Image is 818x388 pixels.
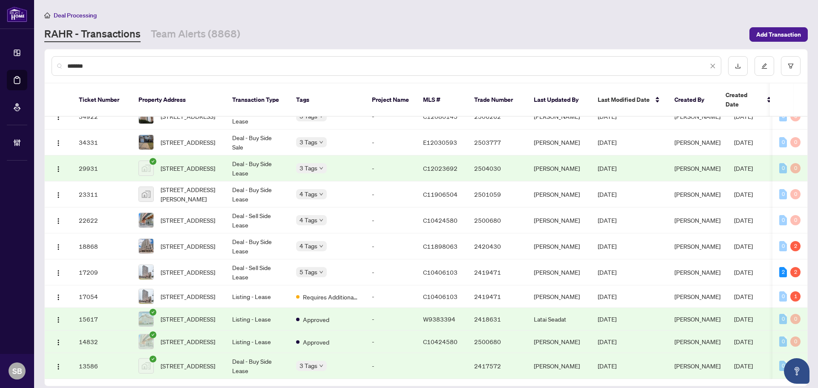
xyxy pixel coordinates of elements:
[527,233,591,259] td: [PERSON_NAME]
[467,181,527,207] td: 2501059
[319,166,323,170] span: down
[674,315,720,323] span: [PERSON_NAME]
[72,353,132,379] td: 13586
[674,242,720,250] span: [PERSON_NAME]
[598,315,616,323] span: [DATE]
[779,163,787,173] div: 0
[161,337,215,346] span: [STREET_ADDRESS]
[423,190,458,198] span: C11906504
[734,216,753,224] span: [DATE]
[527,285,591,308] td: [PERSON_NAME]
[132,83,225,117] th: Property Address
[416,83,467,117] th: MLS #
[225,181,289,207] td: Deal - Buy Side Lease
[139,312,153,326] img: thumbnail-img
[423,315,455,323] span: W9383394
[72,181,132,207] td: 23311
[300,137,317,147] span: 3 Tags
[779,215,787,225] div: 0
[365,259,416,285] td: -
[527,103,591,129] td: [PERSON_NAME]
[467,129,527,155] td: 2503777
[779,291,787,302] div: 0
[467,308,527,331] td: 2418631
[225,259,289,285] td: Deal - Sell Side Lease
[755,56,774,76] button: edit
[139,213,153,227] img: thumbnail-img
[319,244,323,248] span: down
[734,164,753,172] span: [DATE]
[55,192,62,198] img: Logo
[734,362,753,370] span: [DATE]
[289,83,365,117] th: Tags
[423,164,458,172] span: C12023692
[467,103,527,129] td: 2506262
[527,259,591,285] td: [PERSON_NAME]
[52,359,65,373] button: Logo
[734,268,753,276] span: [DATE]
[55,140,62,147] img: Logo
[728,56,748,76] button: download
[365,129,416,155] td: -
[319,192,323,196] span: down
[781,56,801,76] button: filter
[139,265,153,279] img: thumbnail-img
[598,338,616,345] span: [DATE]
[779,336,787,347] div: 0
[527,129,591,155] td: [PERSON_NAME]
[72,331,132,353] td: 14832
[423,338,458,345] span: C10424580
[52,135,65,149] button: Logo
[319,364,323,368] span: down
[52,335,65,348] button: Logo
[790,241,801,251] div: 2
[790,163,801,173] div: 0
[467,353,527,379] td: 2417572
[365,353,416,379] td: -
[319,140,323,144] span: down
[55,339,62,346] img: Logo
[161,361,215,371] span: [STREET_ADDRESS]
[7,6,27,22] img: logo
[161,314,215,324] span: [STREET_ADDRESS]
[598,293,616,300] span: [DATE]
[44,12,50,18] span: home
[150,331,156,338] span: check-circle
[674,190,720,198] span: [PERSON_NAME]
[365,308,416,331] td: -
[225,103,289,129] td: Deal - Buy Side Lease
[784,358,809,384] button: Open asap
[598,164,616,172] span: [DATE]
[467,259,527,285] td: 2419471
[423,138,457,146] span: E12030593
[790,189,801,199] div: 0
[52,290,65,303] button: Logo
[52,312,65,326] button: Logo
[779,361,787,371] div: 0
[161,185,219,204] span: [STREET_ADDRESS][PERSON_NAME]
[225,155,289,181] td: Deal - Buy Side Lease
[225,331,289,353] td: Listing - Lease
[72,103,132,129] td: 34922
[598,242,616,250] span: [DATE]
[225,207,289,233] td: Deal - Sell Side Lease
[300,215,317,225] span: 4 Tags
[598,362,616,370] span: [DATE]
[55,270,62,276] img: Logo
[161,241,215,251] span: [STREET_ADDRESS]
[52,213,65,227] button: Logo
[668,83,719,117] th: Created By
[225,353,289,379] td: Deal - Buy Side Lease
[527,308,591,331] td: Latai Seadat
[139,334,153,349] img: thumbnail-img
[300,163,317,173] span: 3 Tags
[139,135,153,149] img: thumbnail-img
[674,293,720,300] span: [PERSON_NAME]
[72,83,132,117] th: Ticket Number
[300,241,317,251] span: 4 Tags
[734,315,753,323] span: [DATE]
[598,138,616,146] span: [DATE]
[72,155,132,181] td: 29931
[44,27,141,42] a: RAHR - Transactions
[319,270,323,274] span: down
